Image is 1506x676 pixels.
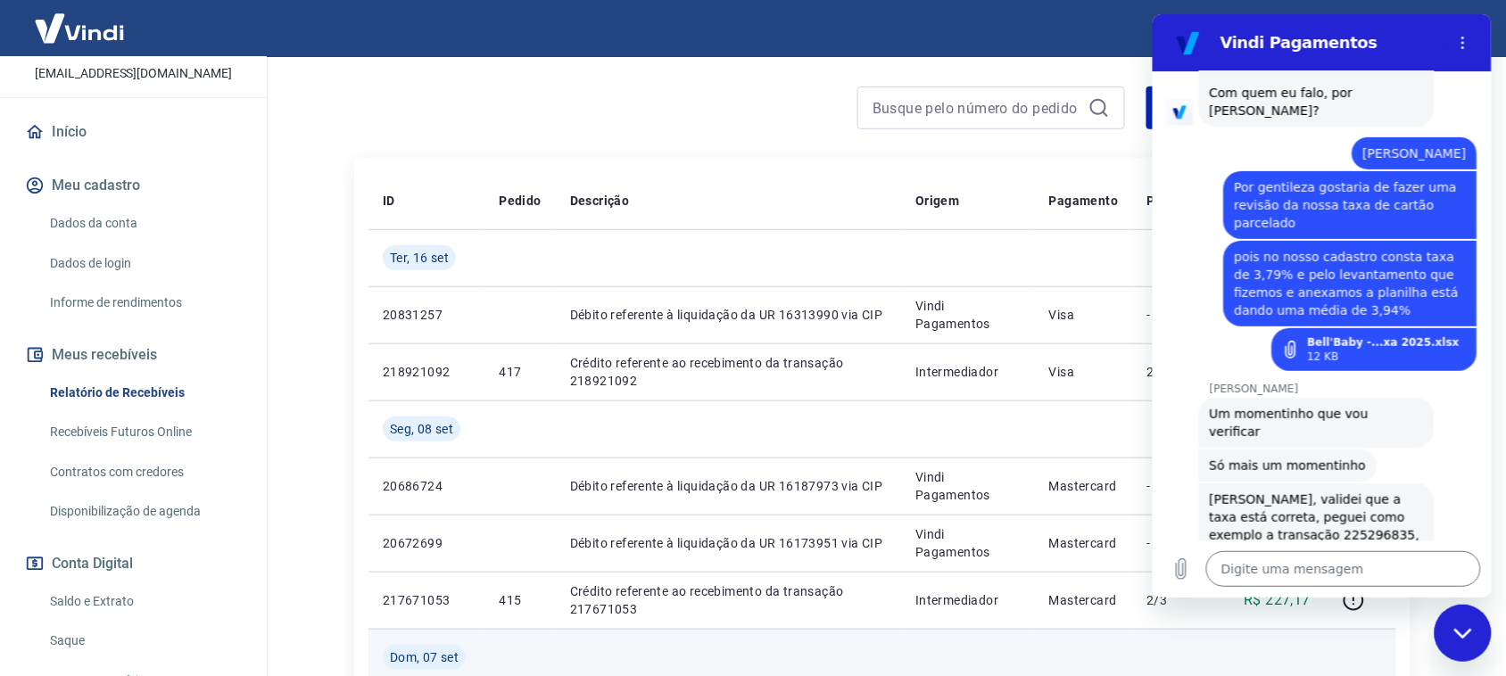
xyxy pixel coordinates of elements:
[383,192,395,210] p: ID
[915,525,1021,561] p: Vindi Pagamentos
[383,591,470,609] p: 217671053
[390,420,453,438] span: Seg, 08 set
[21,544,245,583] button: Conta Digital
[1049,192,1119,210] p: Pagamento
[383,363,470,381] p: 218921092
[390,249,449,267] span: Ter, 16 set
[62,38,204,57] p: [PERSON_NAME]
[570,534,888,552] p: Débito referente à liquidação da UR 16173951 via CIP
[570,192,630,210] p: Descrição
[915,192,959,210] p: Origem
[570,306,888,324] p: Débito referente à liquidação da UR 16313990 via CIP
[499,363,541,381] p: 417
[43,284,245,321] a: Informe de rendimentos
[1153,14,1492,598] iframe: Janela de mensagens
[21,335,245,375] button: Meus recebíveis
[1147,591,1200,609] p: 2/3
[43,205,245,242] a: Dados da conta
[390,648,459,666] span: Dom, 07 set
[43,245,245,282] a: Dados de login
[1245,589,1312,611] p: R$ 227,17
[43,454,245,491] a: Contratos com credores
[1420,12,1485,45] button: Sair
[499,192,541,210] p: Pedido
[1147,363,1200,381] p: 2/3
[43,493,245,530] a: Disponibilização de agenda
[21,1,137,55] img: Vindi
[383,477,470,495] p: 20686724
[1146,87,1268,129] button: Filtros
[21,166,245,205] button: Meu cadastro
[35,64,232,83] p: [EMAIL_ADDRESS][DOMAIN_NAME]
[43,622,245,659] a: Saque
[915,591,1021,609] p: Intermediador
[383,534,470,552] p: 20672699
[1049,591,1119,609] p: Mastercard
[43,583,245,620] a: Saldo e Extrato
[1049,363,1119,381] p: Visa
[43,375,245,411] a: Relatório de Recebíveis
[1147,477,1200,495] p: -
[570,477,888,495] p: Débito referente à liquidação da UR 16187973 via CIP
[915,363,1021,381] p: Intermediador
[1147,192,1200,210] p: Parcelas
[43,414,245,450] a: Recebíveis Futuros Online
[915,468,1021,504] p: Vindi Pagamentos
[1049,477,1119,495] p: Mastercard
[1049,534,1119,552] p: Mastercard
[383,306,470,324] p: 20831257
[21,112,245,152] a: Início
[570,354,888,390] p: Crédito referente ao recebimento da transação 218921092
[1435,605,1492,662] iframe: Botão para abrir a janela de mensagens, conversa em andamento
[499,591,541,609] p: 415
[570,582,888,618] p: Crédito referente ao recebimento da transação 217671053
[1147,534,1200,552] p: -
[1147,306,1200,324] p: -
[873,95,1081,121] input: Busque pelo número do pedido
[915,297,1021,333] p: Vindi Pagamentos
[1049,306,1119,324] p: Visa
